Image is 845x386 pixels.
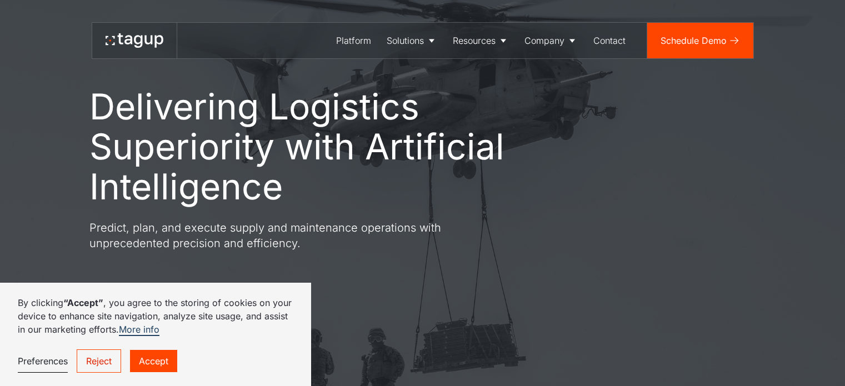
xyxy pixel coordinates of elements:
[89,220,489,251] p: Predict, plan, and execute supply and maintenance operations with unprecedented precision and eff...
[445,23,517,58] a: Resources
[517,23,586,58] a: Company
[647,23,753,58] a: Schedule Demo
[379,23,445,58] a: Solutions
[130,350,177,372] a: Accept
[453,34,496,47] div: Resources
[661,34,727,47] div: Schedule Demo
[586,23,633,58] a: Contact
[524,34,564,47] div: Company
[119,324,159,336] a: More info
[328,23,379,58] a: Platform
[18,350,68,373] a: Preferences
[593,34,626,47] div: Contact
[63,297,103,308] strong: “Accept”
[89,87,556,207] h1: Delivering Logistics Superiority with Artificial Intelligence
[77,349,121,373] a: Reject
[18,296,293,336] p: By clicking , you agree to the storing of cookies on your device to enhance site navigation, anal...
[387,34,424,47] div: Solutions
[336,34,371,47] div: Platform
